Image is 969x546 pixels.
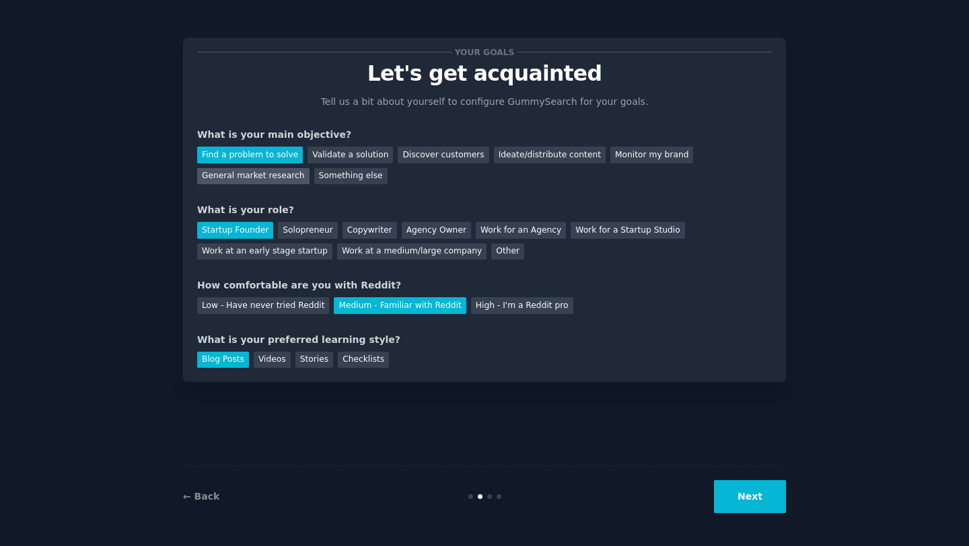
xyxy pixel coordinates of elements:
div: Something else [314,168,388,185]
div: Solopreneur [278,222,337,239]
div: Videos [254,352,291,368]
div: What is your role? [197,203,772,217]
p: Let's get acquainted [197,62,772,85]
div: Checklists [338,352,389,368]
div: How comfortable are you with Reddit? [197,278,772,292]
div: Agency Owner [402,222,471,239]
div: Startup Founder [197,222,273,239]
p: Tell us a bit about yourself to configure GummySearch for your goals. [315,95,654,109]
div: Blog Posts [197,352,249,368]
div: Stories [295,352,333,368]
div: Find a problem to solve [197,147,303,163]
div: High - I'm a Reddit pro [471,297,573,314]
div: General market research [197,168,310,185]
span: Your goals [452,45,517,59]
div: Discover customers [398,147,489,163]
div: Low - Have never tried Reddit [197,297,329,314]
div: Work for an Agency [476,222,566,239]
div: Copywriter [343,222,397,239]
div: Ideate/distribute content [494,147,606,163]
div: What is your preferred learning style? [197,333,772,347]
div: Medium - Familiar with Reddit [334,297,466,314]
div: Validate a solution [308,147,393,163]
div: Other [491,243,524,260]
button: Next [714,480,786,513]
div: Work at an early stage startup [197,243,332,260]
div: Work for a Startup Studio [571,222,684,239]
div: Work at a medium/large company [337,243,487,260]
div: Monitor my brand [610,147,693,163]
div: What is your main objective? [197,128,772,142]
a: ← Back [183,491,219,502]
